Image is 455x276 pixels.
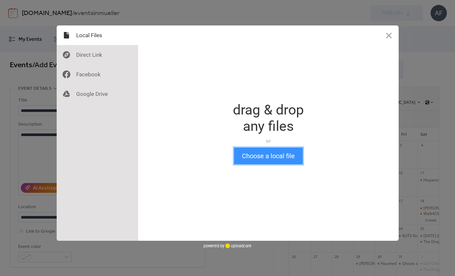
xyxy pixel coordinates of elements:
div: Google Drive [57,84,138,104]
button: Close [379,25,399,45]
a: uploadcare [224,243,251,248]
div: Local Files [57,25,138,45]
div: or [233,138,304,144]
button: Choose a local file [234,147,303,164]
div: Facebook [57,65,138,84]
div: powered by [204,241,251,251]
div: drag & drop any files [233,102,304,134]
div: Direct Link [57,45,138,65]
